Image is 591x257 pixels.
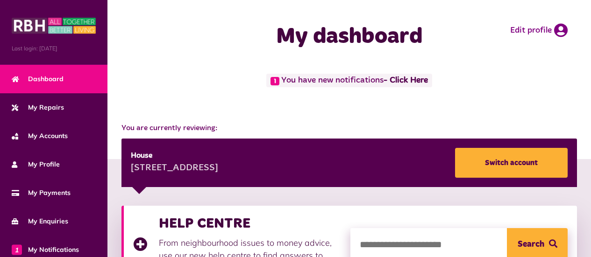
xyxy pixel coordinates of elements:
span: My Notifications [12,245,79,255]
span: My Payments [12,188,71,198]
span: 1 [271,77,279,85]
span: Last login: [DATE] [12,44,96,53]
span: 1 [12,244,22,255]
div: House [131,150,218,161]
span: My Profile [12,160,60,169]
div: [STREET_ADDRESS] [131,161,218,175]
span: You have new notifications [266,74,432,87]
span: Dashboard [12,74,64,84]
a: Edit profile [510,23,568,37]
span: My Repairs [12,103,64,112]
a: - Click Here [384,76,428,85]
span: My Accounts [12,131,68,141]
h3: HELP CENTRE [159,215,341,232]
img: MyRBH [12,16,96,35]
span: You are currently reviewing: [121,123,577,134]
span: My Enquiries [12,216,68,226]
h1: My dashboard [238,23,461,50]
a: Switch account [455,148,568,178]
